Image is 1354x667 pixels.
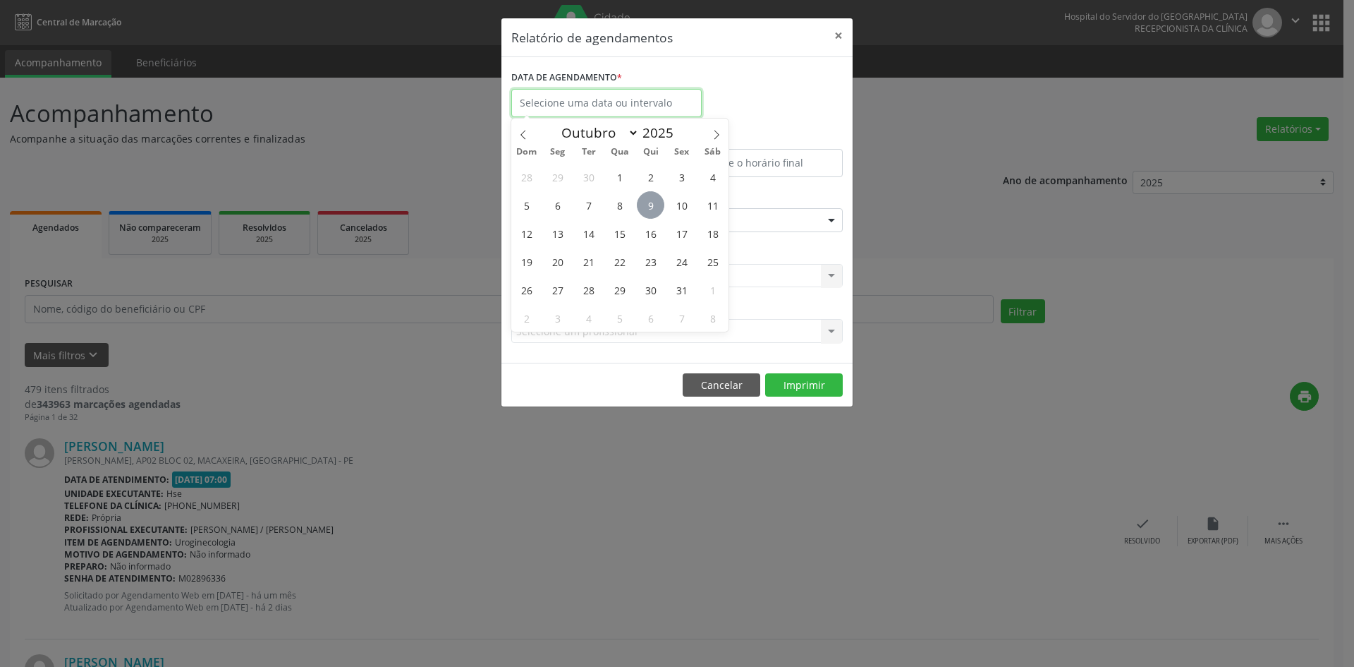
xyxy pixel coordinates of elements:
h5: Relatório de agendamentos [511,28,673,47]
span: Outubro 25, 2025 [699,248,726,275]
span: Outubro 7, 2025 [575,191,602,219]
span: Setembro 29, 2025 [544,163,571,191]
span: Outubro 19, 2025 [513,248,540,275]
input: Selecione uma data ou intervalo [511,89,702,117]
span: Novembro 6, 2025 [637,304,664,332]
span: Outubro 17, 2025 [668,220,695,247]
span: Outubro 11, 2025 [699,191,726,219]
span: Novembro 5, 2025 [606,304,633,332]
label: ATÉ [681,127,843,149]
span: Qui [635,148,666,157]
span: Novembro 8, 2025 [699,304,726,332]
span: Sáb [697,148,728,157]
span: Outubro 27, 2025 [544,276,571,304]
span: Outubro 15, 2025 [606,220,633,247]
span: Ter [573,148,604,157]
span: Outubro 8, 2025 [606,191,633,219]
span: Outubro 9, 2025 [637,191,664,219]
span: Outubro 2, 2025 [637,163,664,191]
button: Imprimir [765,373,843,397]
span: Outubro 23, 2025 [637,248,664,275]
span: Outubro 13, 2025 [544,220,571,247]
span: Setembro 30, 2025 [575,163,602,191]
span: Setembro 28, 2025 [513,163,540,191]
span: Outubro 5, 2025 [513,191,540,219]
span: Outubro 29, 2025 [606,276,633,304]
span: Outubro 30, 2025 [637,276,664,304]
span: Outubro 1, 2025 [606,163,633,191]
button: Close [824,18,853,53]
span: Outubro 4, 2025 [699,163,726,191]
input: Selecione o horário final [681,149,843,177]
span: Novembro 1, 2025 [699,276,726,304]
span: Outubro 21, 2025 [575,248,602,275]
button: Cancelar [683,373,760,397]
span: Seg [542,148,573,157]
span: Novembro 3, 2025 [544,304,571,332]
span: Outubro 14, 2025 [575,220,602,247]
span: Outubro 6, 2025 [544,191,571,219]
span: Dom [511,148,542,157]
span: Outubro 12, 2025 [513,220,540,247]
span: Outubro 26, 2025 [513,276,540,304]
span: Outubro 28, 2025 [575,276,602,304]
label: DATA DE AGENDAMENTO [511,67,622,89]
span: Outubro 3, 2025 [668,163,695,191]
span: Qua [604,148,635,157]
span: Outubro 22, 2025 [606,248,633,275]
span: Outubro 24, 2025 [668,248,695,275]
span: Outubro 16, 2025 [637,220,664,247]
span: Novembro 4, 2025 [575,304,602,332]
span: Novembro 2, 2025 [513,304,540,332]
span: Novembro 7, 2025 [668,304,695,332]
select: Month [554,123,639,143]
span: Outubro 10, 2025 [668,191,695,219]
span: Outubro 31, 2025 [668,276,695,304]
input: Year [639,124,685,142]
span: Sex [666,148,697,157]
span: Outubro 20, 2025 [544,248,571,275]
span: Outubro 18, 2025 [699,220,726,247]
